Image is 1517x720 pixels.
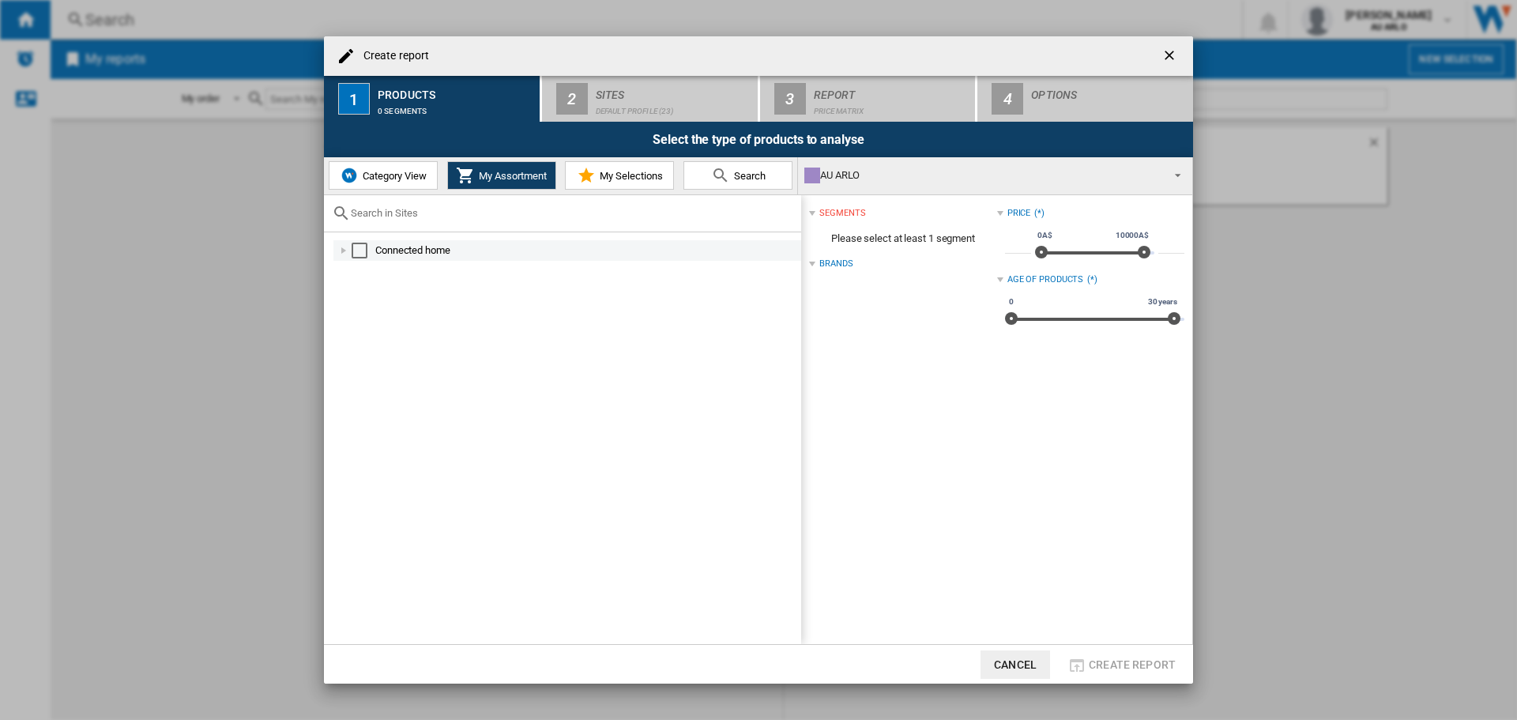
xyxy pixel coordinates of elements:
[1161,47,1180,66] ng-md-icon: getI18NText('BUTTONS.CLOSE_DIALOG')
[352,243,375,258] md-checkbox: Select
[992,83,1023,115] div: 4
[351,207,793,219] input: Search in Sites
[730,170,766,182] span: Search
[774,83,806,115] div: 3
[338,83,370,115] div: 1
[475,170,547,182] span: My Assortment
[542,76,759,122] button: 2 Sites Default profile (23)
[1113,229,1151,242] span: 10000A$
[1089,658,1176,671] span: Create report
[378,82,533,99] div: Products
[324,122,1193,157] div: Select the type of products to analyse
[1035,229,1055,242] span: 0A$
[1007,207,1031,220] div: Price
[356,48,429,64] h4: Create report
[329,161,438,190] button: Category View
[447,161,556,190] button: My Assortment
[1146,296,1180,308] span: 30 years
[565,161,674,190] button: My Selections
[804,164,1161,187] div: AU ARLO
[809,224,996,254] span: Please select at least 1 segment
[1031,82,1187,99] div: Options
[556,83,588,115] div: 2
[340,166,359,185] img: wiser-icon-blue.png
[596,170,663,182] span: My Selections
[819,207,865,220] div: segments
[760,76,977,122] button: 3 Report Price Matrix
[981,650,1050,679] button: Cancel
[1007,296,1016,308] span: 0
[819,258,853,270] div: Brands
[1063,650,1180,679] button: Create report
[1007,273,1084,286] div: Age of products
[378,99,533,115] div: 0 segments
[977,76,1193,122] button: 4 Options
[814,82,969,99] div: Report
[359,170,427,182] span: Category View
[683,161,792,190] button: Search
[596,99,751,115] div: Default profile (23)
[324,76,541,122] button: 1 Products 0 segments
[814,99,969,115] div: Price Matrix
[375,243,799,258] div: Connected home
[596,82,751,99] div: Sites
[1155,40,1187,72] button: getI18NText('BUTTONS.CLOSE_DIALOG')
